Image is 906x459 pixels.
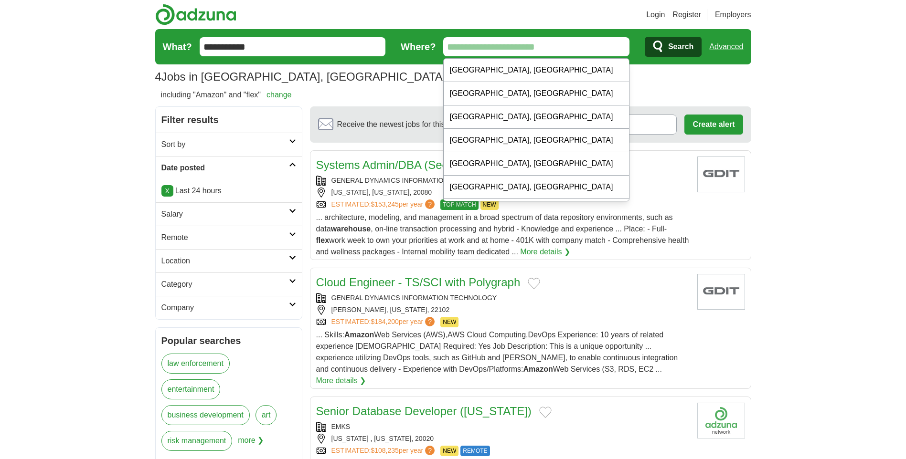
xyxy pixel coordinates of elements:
[161,431,233,451] a: risk management
[668,37,693,56] span: Search
[331,199,437,210] a: ESTIMATED:$153,245per year?
[156,133,302,156] a: Sort by
[161,379,221,399] a: entertainment
[316,276,521,289] a: Cloud Engineer - TS/SCI with Polygraph
[238,431,264,457] span: more ❯
[444,176,629,199] div: [GEOGRAPHIC_DATA], [GEOGRAPHIC_DATA]
[440,199,478,210] span: TOP MATCH
[161,89,292,101] h2: including "Amazon" and "flex"
[161,162,289,174] h2: Date posted
[316,188,690,198] div: [US_STATE], [US_STATE], 20080
[645,37,702,57] button: Search
[697,403,745,438] img: Company logo
[256,405,277,425] a: art
[425,317,435,326] span: ?
[444,59,629,82] div: [GEOGRAPHIC_DATA], [GEOGRAPHIC_DATA]
[316,236,330,244] strong: flex
[316,405,532,417] a: Senior Database Developer ([US_STATE])
[371,318,398,325] span: $184,200
[156,107,302,133] h2: Filter results
[316,305,690,315] div: [PERSON_NAME], [US_STATE], 22102
[697,156,745,192] img: General Dynamics Information Technology logo
[684,115,743,135] button: Create alert
[425,199,435,209] span: ?
[156,226,302,249] a: Remote
[697,274,745,310] img: General Dynamics Information Technology logo
[520,246,570,258] a: More details ❯
[331,177,497,184] a: GENERAL DYNAMICS INFORMATION TECHNOLOGY
[528,278,540,289] button: Add to favorite jobs
[440,446,458,456] span: NEW
[331,225,371,233] strong: warehouse
[480,199,499,210] span: NEW
[155,4,236,25] img: Adzuna logo
[316,331,678,373] span: ... Skills: Web Services (AWS),AWS Cloud Computing,DevOps Experience: 10 years of related experie...
[371,447,398,454] span: $108,235
[444,152,629,176] div: [GEOGRAPHIC_DATA], [GEOGRAPHIC_DATA]
[444,129,629,152] div: [GEOGRAPHIC_DATA], [GEOGRAPHIC_DATA]
[672,9,701,21] a: Register
[161,232,289,243] h2: Remote
[331,317,437,327] a: ESTIMATED:$184,200per year?
[316,434,690,444] div: [US_STATE] , [US_STATE], 20020
[460,446,490,456] span: REMOTE
[161,185,296,197] p: Last 24 hours
[715,9,751,21] a: Employers
[709,37,743,56] a: Advanced
[161,255,289,267] h2: Location
[156,296,302,319] a: Company
[156,202,302,226] a: Salary
[337,119,501,130] span: Receive the newest jobs for this search :
[161,279,289,290] h2: Category
[371,200,398,208] span: $153,245
[444,199,629,222] div: [GEOGRAPHIC_DATA], [GEOGRAPHIC_DATA]
[331,446,437,456] a: ESTIMATED:$108,235per year?
[156,156,302,179] a: Date posted
[156,272,302,296] a: Category
[646,9,665,21] a: Login
[344,331,374,339] strong: Amazon
[539,407,552,418] button: Add to favorite jobs
[161,139,289,150] h2: Sort by
[161,354,230,374] a: law enforcement
[161,405,250,425] a: business development
[523,365,553,373] strong: Amazon
[155,70,446,83] h1: Jobs in [GEOGRAPHIC_DATA], [GEOGRAPHIC_DATA]
[316,375,366,386] a: More details ❯
[155,68,161,85] span: 4
[156,249,302,272] a: Location
[161,302,289,313] h2: Company
[425,446,435,455] span: ?
[161,334,296,348] h2: Popular searches
[331,294,497,302] a: GENERAL DYNAMICS INFORMATION TECHNOLOGY
[266,91,292,99] a: change
[444,105,629,129] div: [GEOGRAPHIC_DATA], [GEOGRAPHIC_DATA]
[440,317,458,327] span: NEW
[161,209,289,220] h2: Salary
[316,213,689,256] span: ... architecture, modeling, and management in a broad spectrum of data repository environments, s...
[444,82,629,105] div: [GEOGRAPHIC_DATA], [GEOGRAPHIC_DATA]
[163,40,192,54] label: What?
[316,158,521,171] a: Systems Admin/DBA (Secret Clearance)
[161,185,173,197] a: X
[316,422,690,432] div: EMKS
[401,40,436,54] label: Where?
